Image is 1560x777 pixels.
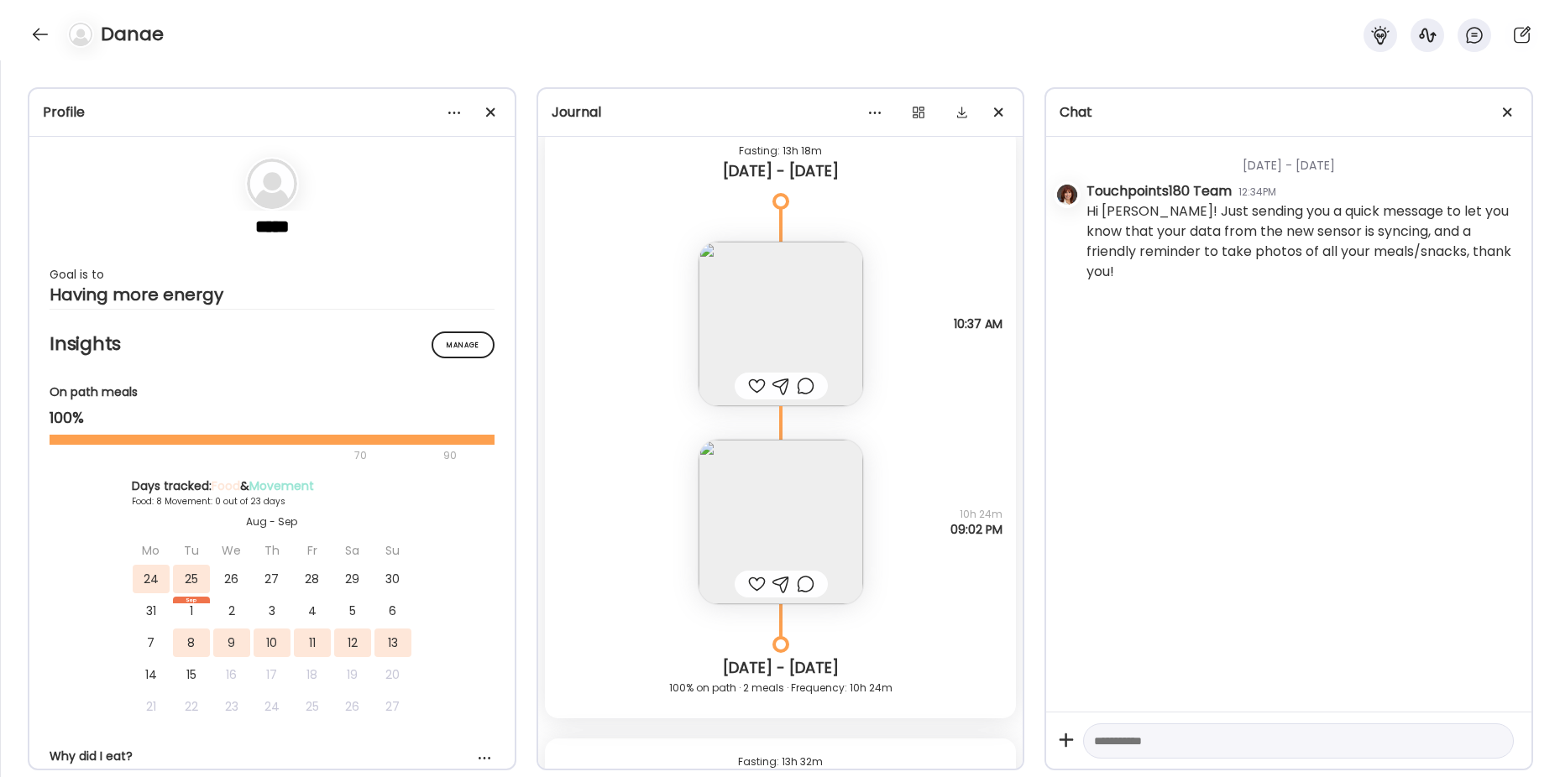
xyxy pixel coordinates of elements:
div: 20 [374,660,411,689]
span: Movement [249,477,314,494]
h2: Insights [50,331,495,357]
div: 5 [334,597,371,625]
div: Fasting: 13h 18m [558,141,1003,161]
div: Su [374,536,411,565]
div: 100% [50,408,495,428]
div: 14 [133,660,170,689]
div: Touchpoints180 Team [1086,181,1232,201]
div: Aug - Sep [132,514,412,529]
div: Mo [133,536,170,565]
div: 70 [50,446,438,466]
div: 7 [133,628,170,657]
div: 10 [254,628,291,657]
div: 21 [133,692,170,721]
div: 1 [173,597,210,625]
div: 29 [334,565,371,593]
div: 2 [213,597,250,625]
span: Food [212,477,240,494]
div: 4 [294,597,331,625]
div: Sep [173,597,210,603]
div: 3 [254,597,291,625]
div: Fasting: 13h 32m [558,752,1003,772]
div: [DATE] - [DATE] [558,658,1003,678]
div: 9 [213,628,250,657]
span: 09:02 PM [950,522,1002,537]
img: bg-avatar-default.svg [247,159,297,209]
div: Th [254,536,291,565]
div: 26 [334,692,371,721]
div: Chat [1060,102,1518,123]
div: 25 [173,565,210,593]
div: Having more energy [50,284,495,305]
div: 25 [294,692,331,721]
img: bg-avatar-default.svg [69,23,92,46]
div: 17 [254,660,291,689]
div: Days tracked: & [132,477,412,495]
div: Sa [334,536,371,565]
div: 28 [294,565,331,593]
div: 12:34PM [1238,185,1276,200]
div: 18 [294,660,331,689]
span: 10:37 AM [954,316,1002,331]
div: 6 [374,597,411,625]
div: 13 [374,628,411,657]
div: 30 [374,565,411,593]
div: Fr [294,536,331,565]
div: 90 [442,446,458,466]
div: Why did I eat? [50,748,495,765]
div: 12 [334,628,371,657]
div: On path meals [50,383,495,401]
div: 27 [254,565,291,593]
div: [DATE] - [DATE] [558,161,1003,181]
div: 24 [254,692,291,721]
div: Journal [552,102,1010,123]
div: Goal is to [50,264,495,284]
div: 27 [374,692,411,721]
span: 10h 24m [950,507,1002,522]
h4: Danae [101,21,164,48]
div: 23 [213,692,250,721]
img: avatars%2FVgMyOcVd4Yg9hlzjorsLrseI4Hn1 [1055,183,1079,206]
div: 15 [173,660,210,689]
div: Manage [432,331,495,358]
div: 22 [173,692,210,721]
div: 26 [213,565,250,593]
div: [DATE] - [DATE] [1086,137,1518,181]
div: 31 [133,597,170,625]
div: We [213,536,250,565]
img: images%2F9HBKZMAjsQgjWYw0dDklNQEIjOI2%2FQRsG7iTS8bytKoVRg0Af%2F4v3J2Z5jgojBvP7eFe57_240 [699,440,863,604]
div: 24 [133,565,170,593]
div: 8 [173,628,210,657]
div: 19 [334,660,371,689]
div: Profile [43,102,501,123]
div: 16 [213,660,250,689]
div: Tu [173,536,210,565]
img: images%2F9HBKZMAjsQgjWYw0dDklNQEIjOI2%2FOOrQl8FprK0dJUkFOk5Q%2Fe5Jwe9giVEKCTu28Ld5M_240 [699,242,863,406]
div: 11 [294,628,331,657]
div: 100% on path · 2 meals · Frequency: 10h 24m [558,678,1003,698]
div: Food: 8 Movement: 0 out of 23 days [132,495,412,508]
div: Hi [PERSON_NAME]! Just sending you a quick message to let you know that your data from the new se... [1086,201,1518,282]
